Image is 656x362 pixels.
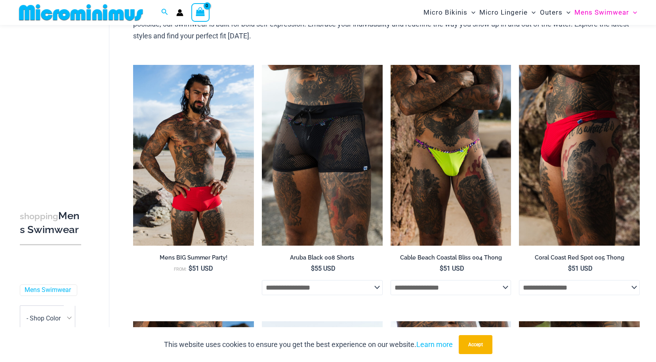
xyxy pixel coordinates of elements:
[572,2,639,23] a: Mens SwimwearMenu ToggleMenu Toggle
[27,315,61,322] span: - Shop Color
[262,65,383,246] a: Aruba Black 008 Shorts 01Aruba Black 008 Shorts 02Aruba Black 008 Shorts 02
[174,267,187,272] span: From:
[416,340,453,349] a: Learn more
[133,254,254,264] a: Mens BIG Summer Party!
[176,9,183,16] a: Account icon link
[164,339,453,351] p: This website uses cookies to ensure you get the best experience on our website.
[391,65,511,246] a: Cable Beach Coastal Bliss 004 Thong 04Cable Beach Coastal Bliss 004 Thong 05Cable Beach Coastal B...
[563,2,570,23] span: Menu Toggle
[568,265,593,272] bdi: 51 USD
[538,2,572,23] a: OutersMenu ToggleMenu Toggle
[189,265,192,272] span: $
[391,65,511,246] img: Cable Beach Coastal Bliss 004 Thong 04
[421,2,477,23] a: Micro BikinisMenu ToggleMenu Toggle
[20,211,58,221] span: shopping
[133,65,254,246] a: Bondi Red Spot 007 Trunks 06Bondi Red Spot 007 Trunks 11Bondi Red Spot 007 Trunks 11
[423,2,467,23] span: Micro Bikinis
[477,2,538,23] a: Micro LingerieMenu ToggleMenu Toggle
[467,2,475,23] span: Menu Toggle
[540,2,563,23] span: Outers
[459,335,492,354] button: Accept
[440,265,443,272] span: $
[629,2,637,23] span: Menu Toggle
[311,265,315,272] span: $
[479,2,528,23] span: Micro Lingerie
[16,4,146,21] img: MM SHOP LOGO FLAT
[189,265,213,272] bdi: 51 USD
[519,254,640,264] a: Coral Coast Red Spot 005 Thong
[528,2,536,23] span: Menu Toggle
[133,254,254,262] h2: Mens BIG Summer Party!
[191,3,210,21] a: View Shopping Cart, empty
[20,209,81,237] h3: Mens Swimwear
[391,254,511,264] a: Cable Beach Coastal Bliss 004 Thong
[568,265,572,272] span: $
[311,265,336,272] bdi: 55 USD
[161,8,168,17] a: Search icon link
[133,65,254,246] img: Bondi Red Spot 007 Trunks 06
[262,254,383,262] h2: Aruba Black 008 Shorts
[519,65,640,246] img: Coral Coast Red Spot 005 Thong 11
[262,254,383,264] a: Aruba Black 008 Shorts
[519,254,640,262] h2: Coral Coast Red Spot 005 Thong
[25,286,71,294] a: Mens Swimwear
[519,65,640,246] a: Coral Coast Red Spot 005 Thong 11Coral Coast Red Spot 005 Thong 12Coral Coast Red Spot 005 Thong 12
[20,305,75,332] span: - Shop Color
[440,265,464,272] bdi: 51 USD
[420,1,640,24] nav: Site Navigation
[391,254,511,262] h2: Cable Beach Coastal Bliss 004 Thong
[20,27,91,185] iframe: TrustedSite Certified
[574,2,629,23] span: Mens Swimwear
[262,65,383,246] img: Aruba Black 008 Shorts 01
